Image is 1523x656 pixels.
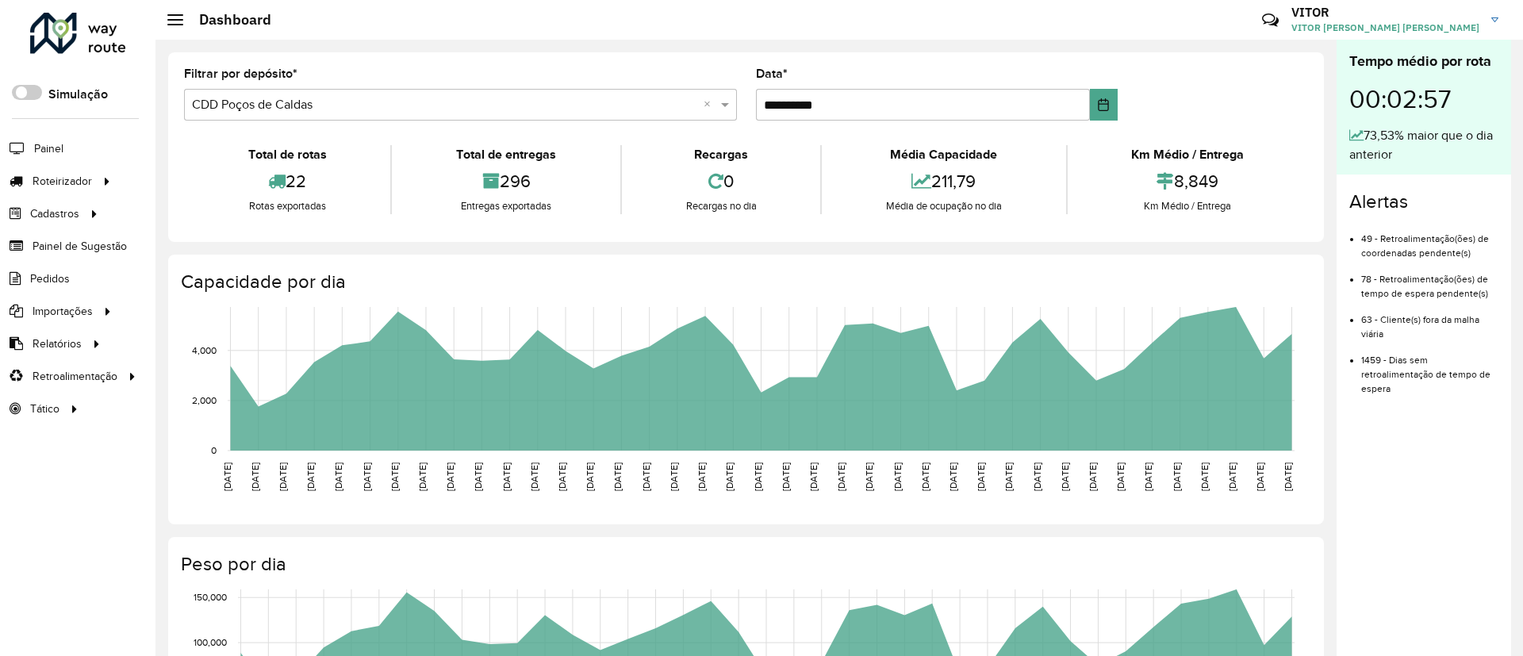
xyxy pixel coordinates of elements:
[753,462,763,491] text: [DATE]
[641,462,651,491] text: [DATE]
[826,145,1061,164] div: Média Capacidade
[396,164,616,198] div: 296
[396,198,616,214] div: Entregas exportadas
[585,462,595,491] text: [DATE]
[188,198,386,214] div: Rotas exportadas
[192,345,217,355] text: 4,000
[1349,72,1498,126] div: 00:02:57
[34,140,63,157] span: Painel
[188,145,386,164] div: Total de rotas
[396,145,616,164] div: Total de entregas
[33,173,92,190] span: Roteirizador
[1349,190,1498,213] h4: Alertas
[1291,21,1479,35] span: VITOR [PERSON_NAME] [PERSON_NAME]
[756,64,788,83] label: Data
[211,445,217,455] text: 0
[188,164,386,198] div: 22
[278,462,288,491] text: [DATE]
[1361,260,1498,301] li: 78 - Retroalimentação(ões) de tempo de espera pendente(s)
[181,553,1308,576] h4: Peso por dia
[948,462,958,491] text: [DATE]
[48,85,108,104] label: Simulação
[501,462,512,491] text: [DATE]
[1088,462,1098,491] text: [DATE]
[362,462,372,491] text: [DATE]
[626,145,816,164] div: Recargas
[1227,462,1237,491] text: [DATE]
[305,462,316,491] text: [DATE]
[976,462,986,491] text: [DATE]
[473,462,483,491] text: [DATE]
[529,462,539,491] text: [DATE]
[704,95,717,114] span: Clear all
[557,462,567,491] text: [DATE]
[1072,198,1304,214] div: Km Médio / Entrega
[1361,301,1498,341] li: 63 - Cliente(s) fora da malha viária
[33,238,127,255] span: Painel de Sugestão
[1199,462,1210,491] text: [DATE]
[864,462,874,491] text: [DATE]
[445,462,455,491] text: [DATE]
[826,198,1061,214] div: Média de ocupação no dia
[892,462,903,491] text: [DATE]
[1255,462,1265,491] text: [DATE]
[1172,462,1182,491] text: [DATE]
[1060,462,1070,491] text: [DATE]
[33,303,93,320] span: Importações
[333,462,343,491] text: [DATE]
[1090,89,1118,121] button: Choose Date
[669,462,679,491] text: [DATE]
[183,11,271,29] h2: Dashboard
[30,205,79,222] span: Cadastros
[181,270,1308,293] h4: Capacidade por dia
[1072,145,1304,164] div: Km Médio / Entrega
[1361,220,1498,260] li: 49 - Retroalimentação(ões) de coordenadas pendente(s)
[194,592,227,602] text: 150,000
[836,462,846,491] text: [DATE]
[1349,51,1498,72] div: Tempo médio por rota
[696,462,707,491] text: [DATE]
[194,637,227,647] text: 100,000
[1283,462,1293,491] text: [DATE]
[1003,462,1014,491] text: [DATE]
[626,164,816,198] div: 0
[781,462,791,491] text: [DATE]
[1349,126,1498,164] div: 73,53% maior que o dia anterior
[612,462,623,491] text: [DATE]
[1143,462,1153,491] text: [DATE]
[250,462,260,491] text: [DATE]
[808,462,819,491] text: [DATE]
[724,462,735,491] text: [DATE]
[1361,341,1498,396] li: 1459 - Dias sem retroalimentação de tempo de espera
[1072,164,1304,198] div: 8,849
[192,395,217,405] text: 2,000
[920,462,930,491] text: [DATE]
[626,198,816,214] div: Recargas no dia
[30,401,59,417] span: Tático
[30,270,70,287] span: Pedidos
[1253,3,1287,37] a: Contato Rápido
[1032,462,1042,491] text: [DATE]
[184,64,297,83] label: Filtrar por depósito
[417,462,428,491] text: [DATE]
[389,462,400,491] text: [DATE]
[222,462,232,491] text: [DATE]
[826,164,1061,198] div: 211,79
[1291,5,1479,20] h3: VITOR
[33,336,82,352] span: Relatórios
[1115,462,1126,491] text: [DATE]
[33,368,117,385] span: Retroalimentação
